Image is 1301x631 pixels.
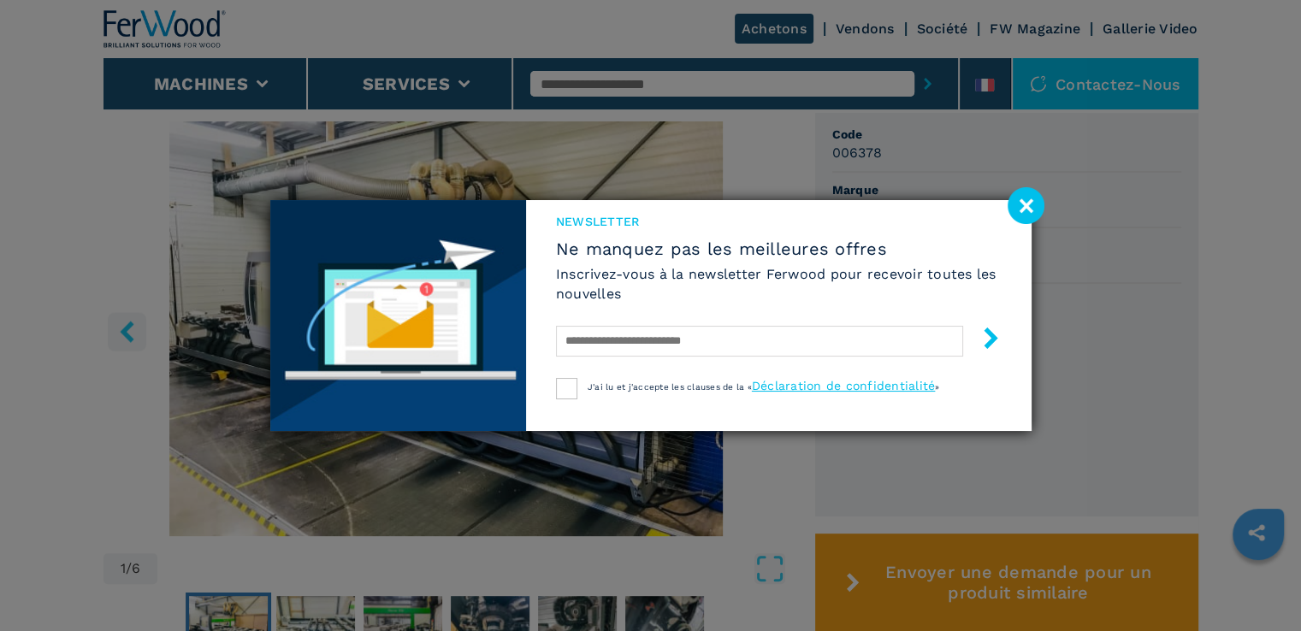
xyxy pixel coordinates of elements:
[556,239,1002,259] span: Ne manquez pas les meilleures offres
[752,379,936,392] a: Déclaration de confidentialité
[270,200,526,431] img: Newsletter image
[935,382,939,392] span: »
[588,382,752,392] span: J'ai lu et j'accepte les clauses de la «
[963,321,1002,361] button: submit-button
[556,264,1002,304] h6: Inscrivez-vous à la newsletter Ferwood pour recevoir toutes les nouvelles
[556,213,1002,230] span: Newsletter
